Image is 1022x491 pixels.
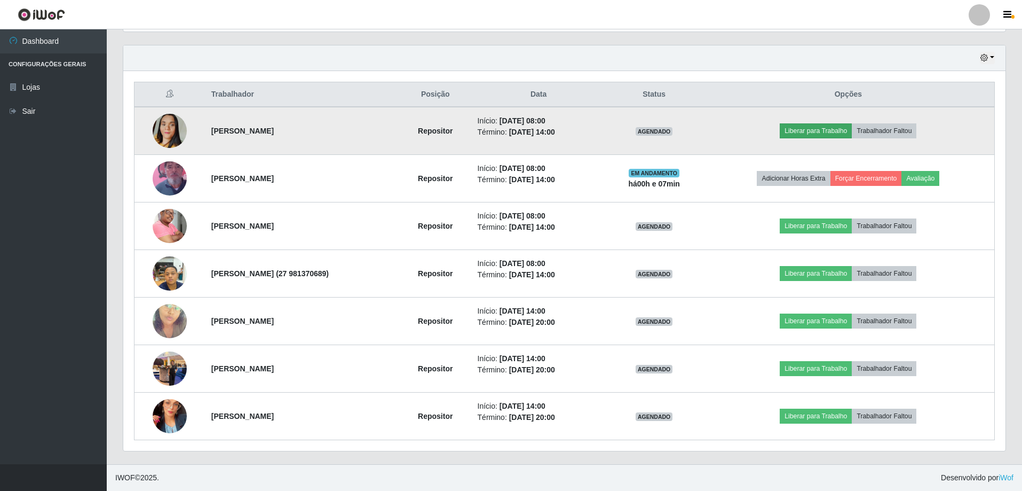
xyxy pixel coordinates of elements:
strong: [PERSON_NAME] [211,222,274,230]
span: AGENDADO [636,365,673,373]
li: Término: [478,364,600,376]
span: © 2025 . [115,472,159,484]
li: Término: [478,127,600,138]
img: 1755367565245.jpeg [153,251,187,296]
button: Forçar Encerramento [830,171,902,186]
span: Desenvolvido por [941,472,1013,484]
span: AGENDADO [636,222,673,231]
img: 1748562791419.jpeg [153,100,187,161]
strong: há 00 h e 07 min [628,180,680,188]
time: [DATE] 14:00 [500,307,545,315]
strong: Repositor [418,222,453,230]
li: Término: [478,222,600,233]
img: CoreUI Logo [18,8,65,21]
img: 1755793919031.jpeg [153,386,187,447]
time: [DATE] 14:00 [509,128,555,136]
th: Trabalhador [205,82,400,107]
img: 1752179199159.jpeg [153,200,187,252]
li: Início: [478,258,600,269]
button: Trabalhador Faltou [852,314,916,329]
button: Liberar para Trabalho [780,409,852,424]
strong: [PERSON_NAME] [211,127,274,135]
button: Liberar para Trabalho [780,266,852,281]
th: Data [471,82,606,107]
img: 1752090635186.jpeg [153,148,187,209]
time: [DATE] 08:00 [500,164,545,173]
strong: Repositor [418,364,453,373]
li: Início: [478,163,600,174]
span: AGENDADO [636,127,673,136]
button: Liberar para Trabalho [780,219,852,233]
time: [DATE] 08:00 [500,259,545,268]
li: Início: [478,211,600,222]
button: Avaliação [901,171,939,186]
li: Término: [478,269,600,280]
span: AGENDADO [636,412,673,421]
strong: [PERSON_NAME] [211,364,274,373]
time: [DATE] 14:00 [509,175,555,184]
button: Trabalhador Faltou [852,219,916,233]
li: Término: [478,412,600,423]
strong: Repositor [418,127,453,135]
button: Trabalhador Faltou [852,409,916,424]
li: Início: [478,353,600,364]
time: [DATE] 14:00 [500,354,545,363]
li: Início: [478,115,600,127]
strong: [PERSON_NAME] [211,174,274,183]
button: Trabalhador Faltou [852,123,916,138]
li: Término: [478,174,600,185]
li: Término: [478,317,600,328]
strong: Repositor [418,412,453,420]
li: Início: [478,306,600,317]
strong: [PERSON_NAME] [211,412,274,420]
th: Posição [400,82,471,107]
time: [DATE] 14:00 [509,223,555,231]
button: Liberar para Trabalho [780,361,852,376]
time: [DATE] 14:00 [500,402,545,410]
button: Adicionar Horas Extra [757,171,830,186]
strong: Repositor [418,317,453,325]
strong: Repositor [418,269,453,278]
span: AGENDADO [636,270,673,278]
button: Trabalhador Faltou [852,266,916,281]
time: [DATE] 14:00 [509,270,555,279]
time: [DATE] 08:00 [500,212,545,220]
th: Status [606,82,702,107]
img: 1755095833793.jpeg [153,346,187,391]
li: Início: [478,401,600,412]
strong: [PERSON_NAME] (27 981370689) [211,269,329,278]
img: 1754928869787.jpeg [153,291,187,352]
button: Trabalhador Faltou [852,361,916,376]
span: AGENDADO [636,317,673,326]
strong: [PERSON_NAME] [211,317,274,325]
span: IWOF [115,473,135,482]
span: EM ANDAMENTO [629,169,679,177]
a: iWof [999,473,1013,482]
time: [DATE] 20:00 [509,318,555,326]
strong: Repositor [418,174,453,183]
time: [DATE] 20:00 [509,413,555,422]
button: Liberar para Trabalho [780,123,852,138]
time: [DATE] 20:00 [509,365,555,374]
th: Opções [702,82,995,107]
button: Liberar para Trabalho [780,314,852,329]
time: [DATE] 08:00 [500,116,545,125]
